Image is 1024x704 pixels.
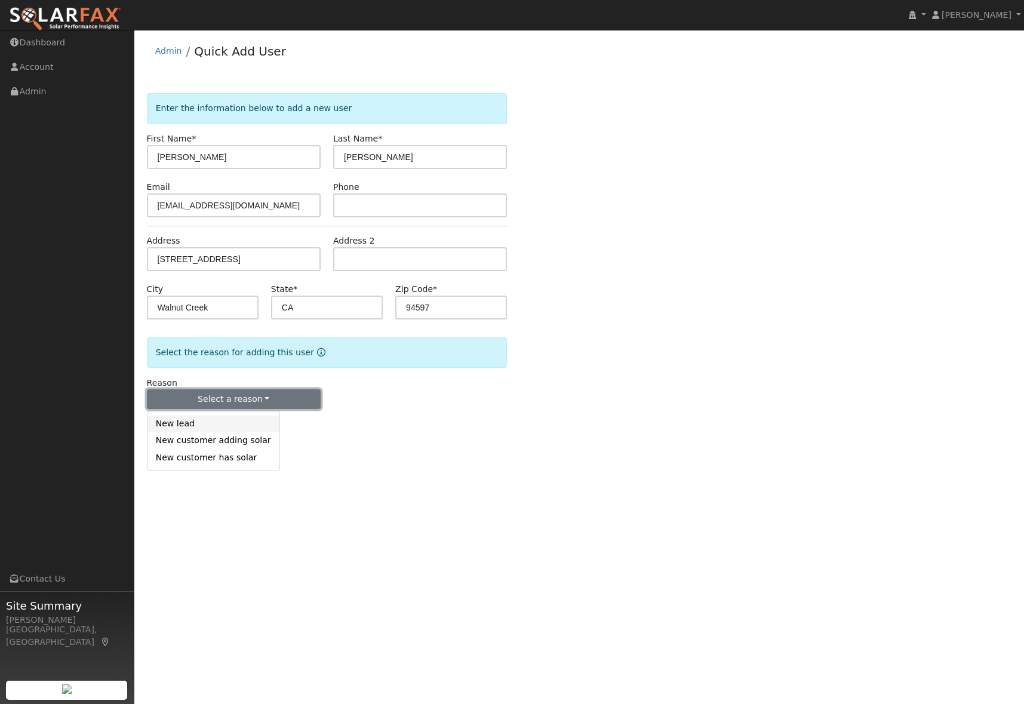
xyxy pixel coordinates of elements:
span: Required [378,134,382,143]
div: Select the reason for adding this user [147,337,508,368]
span: Required [192,134,196,143]
label: Address 2 [333,235,375,247]
label: State [271,283,297,296]
label: City [147,283,164,296]
a: New customer adding solar [147,432,279,449]
img: SolarFax [9,7,121,32]
label: Reason [147,377,177,389]
span: Required [433,284,437,294]
label: Zip Code [395,283,437,296]
label: Email [147,181,170,193]
div: [PERSON_NAME] [6,614,128,626]
label: First Name [147,133,196,145]
a: New lead [147,416,279,432]
a: Map [100,637,111,647]
label: Address [147,235,180,247]
a: Quick Add User [194,44,286,59]
img: retrieve [62,684,72,694]
div: [GEOGRAPHIC_DATA], [GEOGRAPHIC_DATA] [6,623,128,648]
span: Required [293,284,297,294]
span: [PERSON_NAME] [942,10,1011,20]
a: New customer has solar [147,449,279,466]
button: Select a reason [147,389,321,410]
a: Admin [155,46,182,56]
label: Phone [333,181,359,193]
div: Enter the information below to add a new user [147,93,508,124]
label: Last Name [333,133,382,145]
a: Reason for new user [314,348,325,357]
span: Site Summary [6,598,128,614]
